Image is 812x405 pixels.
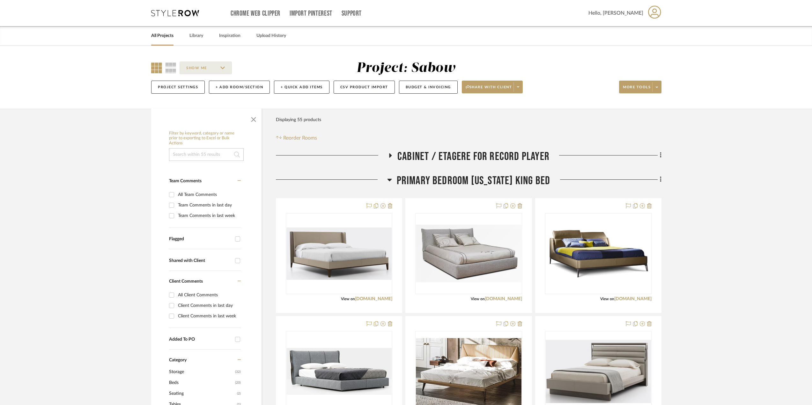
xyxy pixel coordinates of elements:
[397,150,550,163] span: CABINET / ETAGERE FOR RECORD PLAYER
[235,367,241,377] span: (32)
[286,213,392,294] div: 0
[545,213,651,294] div: 0
[286,348,392,395] img: DELLAROBBIA LEALA BED
[334,81,395,94] button: CSV Product Import
[231,11,280,16] a: Chrome Web Clipper
[169,258,232,264] div: Shared with Client
[397,174,550,188] span: PRIMARY BEDROOM [US_STATE] KING BED
[357,61,456,75] div: Project: Sabow
[416,225,521,282] img: ROCHE BOBOIS EN-TETE BED
[169,179,202,183] span: Team Comments
[341,297,355,301] span: View on
[169,377,233,388] span: Beds
[342,11,362,16] a: Support
[237,388,241,399] span: (2)
[355,297,392,301] a: [DOMAIN_NAME]
[256,32,286,40] a: Upload History
[614,297,652,301] a: [DOMAIN_NAME]
[471,297,485,301] span: View on
[189,32,203,40] a: Library
[286,228,392,280] img: HOLLY HUNT SPENCER BED
[276,113,321,126] div: Displaying 55 products
[169,388,235,399] span: Seating
[169,358,187,363] span: Category
[623,85,651,94] span: More tools
[247,112,260,125] button: Close
[416,338,521,405] img: CATTELAN ITALIA AMADEUS BED
[169,236,232,242] div: Flagged
[274,81,329,94] button: + Quick Add Items
[169,279,203,284] span: Client Comments
[283,134,317,142] span: Reorder Rooms
[151,81,205,94] button: Project Settings
[169,337,232,342] div: Added To PO
[178,200,239,210] div: Team Comments in last day
[169,148,244,161] input: Search within 55 results
[169,131,244,146] h6: Filter by keyword, category or name prior to exporting to Excel or Bulk Actions
[235,378,241,388] span: (20)
[600,297,614,301] span: View on
[290,11,332,16] a: Import Pinterest
[178,290,239,300] div: All Client Comments
[178,190,239,200] div: All Team Comments
[169,366,233,377] span: Storage
[546,226,651,282] img: ROCHE BOBOIS CASSIOPEE BED
[619,81,661,93] button: More tools
[178,311,239,321] div: Client Comments in last week
[276,134,317,142] button: Reorder Rooms
[178,211,239,221] div: Team Comments in last week
[485,297,522,301] a: [DOMAIN_NAME]
[462,81,523,93] button: Share with client
[151,32,173,40] a: All Projects
[416,213,521,294] div: 0
[219,32,240,40] a: Inspiration
[588,9,643,17] span: Hello, [PERSON_NAME]
[546,340,651,403] img: HOLLY HUNT EON BED
[209,81,270,94] button: + Add Room/Section
[178,300,239,311] div: Client Comments in last day
[466,85,512,94] span: Share with client
[399,81,458,94] button: Budget & Invoicing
